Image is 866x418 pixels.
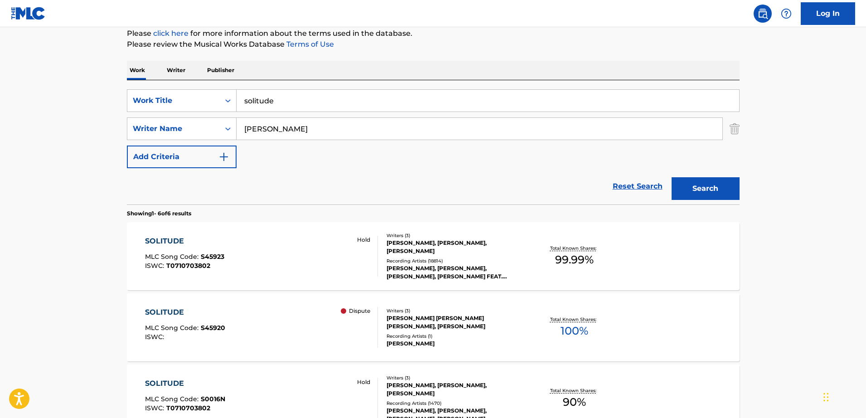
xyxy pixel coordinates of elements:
[387,340,523,348] div: [PERSON_NAME]
[127,146,237,168] button: Add Criteria
[127,28,740,39] p: Please for more information about the terms used in the database.
[387,400,523,407] div: Recording Artists ( 1470 )
[145,324,201,332] span: MLC Song Code :
[387,239,523,255] div: [PERSON_NAME], [PERSON_NAME], [PERSON_NAME]
[145,404,166,412] span: ISWC :
[387,232,523,239] div: Writers ( 3 )
[166,404,210,412] span: T0710703802
[201,395,225,403] span: S0016N
[153,29,189,38] a: click here
[823,384,829,411] div: Drag
[133,123,214,134] div: Writer Name
[127,293,740,361] a: SOLITUDEMLC Song Code:S45920ISWC: DisputeWriters (3)[PERSON_NAME] [PERSON_NAME] [PERSON_NAME], [P...
[387,381,523,398] div: [PERSON_NAME], [PERSON_NAME], [PERSON_NAME]
[357,378,370,386] p: Hold
[821,374,866,418] iframe: Chat Widget
[166,262,210,270] span: T0710703802
[204,61,237,80] p: Publisher
[730,117,740,140] img: Delete Criterion
[563,394,586,410] span: 90 %
[145,378,225,389] div: SOLITUDE
[777,5,795,23] div: Help
[127,209,191,218] p: Showing 1 - 6 of 6 results
[561,323,588,339] span: 100 %
[285,40,334,49] a: Terms of Use
[145,333,166,341] span: ISWC :
[781,8,792,19] img: help
[387,307,523,314] div: Writers ( 3 )
[672,177,740,200] button: Search
[145,395,201,403] span: MLC Song Code :
[608,176,667,196] a: Reset Search
[201,253,224,261] span: S45923
[201,324,225,332] span: S45920
[164,61,188,80] p: Writer
[133,95,214,106] div: Work Title
[555,252,594,268] span: 99.99 %
[145,307,225,318] div: SOLITUDE
[387,314,523,331] div: [PERSON_NAME] [PERSON_NAME] [PERSON_NAME], [PERSON_NAME]
[550,316,599,323] p: Total Known Shares:
[127,39,740,50] p: Please review the Musical Works Database
[11,7,46,20] img: MLC Logo
[387,374,523,381] div: Writers ( 3 )
[127,89,740,204] form: Search Form
[127,222,740,290] a: SOLITUDEMLC Song Code:S45923ISWC:T0710703802 HoldWriters (3)[PERSON_NAME], [PERSON_NAME], [PERSON...
[349,307,370,315] p: Dispute
[218,151,229,162] img: 9d2ae6d4665cec9f34b9.svg
[145,253,201,261] span: MLC Song Code :
[145,236,224,247] div: SOLITUDE
[757,8,768,19] img: search
[127,61,148,80] p: Work
[387,333,523,340] div: Recording Artists ( 1 )
[550,387,599,394] p: Total Known Shares:
[145,262,166,270] span: ISWC :
[550,245,599,252] p: Total Known Shares:
[801,2,855,25] a: Log In
[754,5,772,23] a: Public Search
[387,258,523,264] div: Recording Artists ( 18814 )
[387,264,523,281] div: [PERSON_NAME], [PERSON_NAME], [PERSON_NAME], [PERSON_NAME] FEAT. [PERSON_NAME], [PERSON_NAME]
[357,236,370,244] p: Hold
